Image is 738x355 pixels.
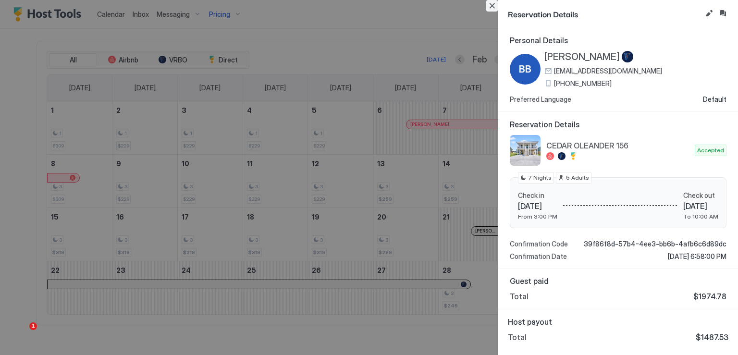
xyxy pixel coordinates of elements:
span: Preferred Language [510,95,571,104]
span: $1974.78 [693,292,726,301]
span: 1 [29,322,37,330]
span: [DATE] 6:58:00 PM [668,252,726,261]
span: Confirmation Code [510,240,568,248]
span: 7 Nights [528,173,552,182]
span: Personal Details [510,36,726,45]
span: 5 Adults [566,173,589,182]
span: Reservation Details [510,120,726,129]
span: [DATE] [683,201,718,211]
span: Total [508,332,527,342]
span: BB [519,62,531,76]
span: Check out [683,191,718,200]
span: [EMAIL_ADDRESS][DOMAIN_NAME] [554,67,662,75]
span: Accepted [697,146,724,155]
span: Confirmation Date [510,252,567,261]
div: listing image [510,135,541,166]
span: [DATE] [518,201,557,211]
button: Inbox [717,8,728,19]
span: Guest paid [510,276,726,286]
span: Host payout [508,317,728,327]
span: Reservation Details [508,8,701,20]
span: To 10:00 AM [683,213,718,220]
span: CEDAR OLEANDER 156 [546,141,691,150]
span: Total [510,292,529,301]
span: [PERSON_NAME] [544,51,620,63]
iframe: Intercom live chat [10,322,33,345]
span: $1487.53 [696,332,728,342]
span: Default [703,95,726,104]
span: 39f86f8d-57b4-4ee3-bb6b-4afb6c6d89dc [584,240,726,248]
span: [PHONE_NUMBER] [554,79,612,88]
span: From 3:00 PM [518,213,557,220]
button: Edit reservation [703,8,715,19]
span: Check in [518,191,557,200]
